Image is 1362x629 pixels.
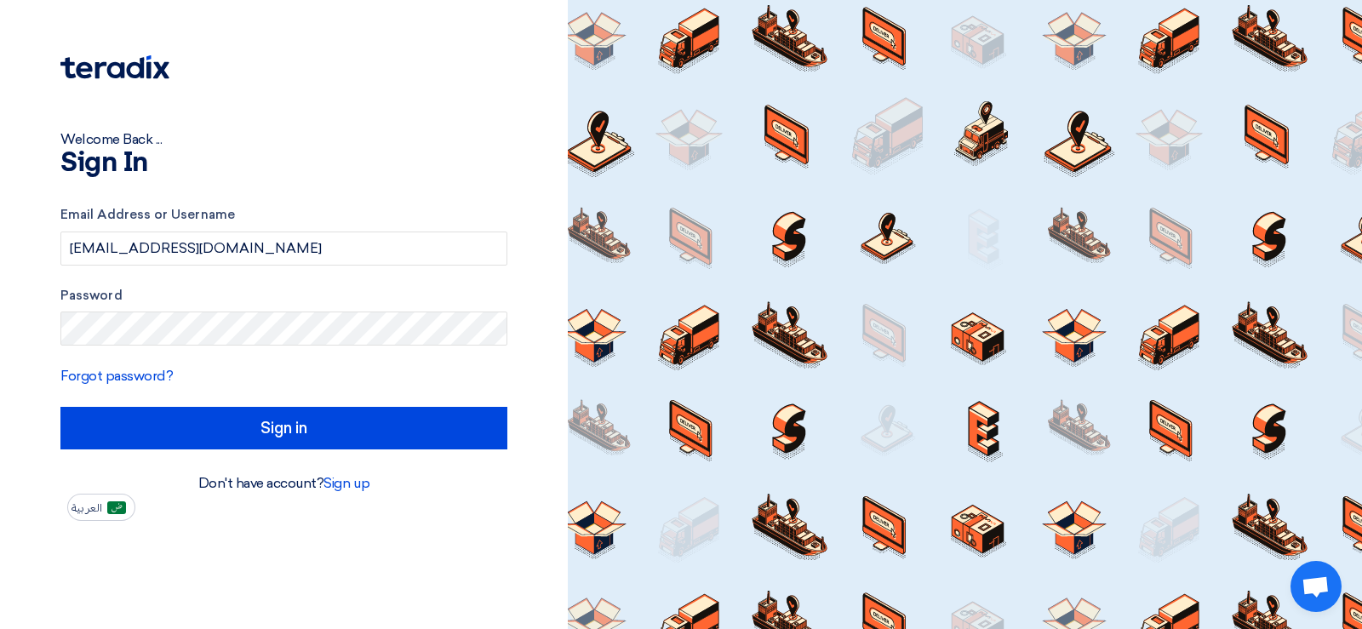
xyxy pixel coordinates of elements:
a: Sign up [323,475,369,491]
button: العربية [67,494,135,521]
h1: Sign In [60,150,507,177]
div: Don't have account? [60,473,507,494]
a: Open chat [1290,561,1342,612]
input: Sign in [60,407,507,449]
input: Enter your business email or username [60,232,507,266]
img: Teradix logo [60,55,169,79]
span: العربية [72,502,102,514]
a: Forgot password? [60,368,173,384]
label: Email Address or Username [60,205,507,225]
label: Password [60,286,507,306]
img: ar-AR.png [107,501,126,514]
div: Welcome Back ... [60,129,507,150]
